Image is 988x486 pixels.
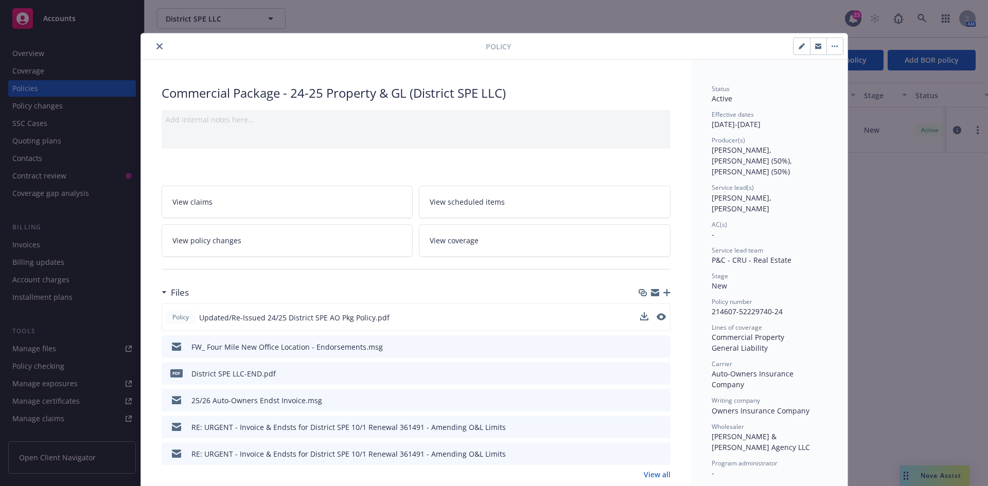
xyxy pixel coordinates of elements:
h3: Files [171,286,189,299]
div: FW_ Four Mile New Office Location - Endorsements.msg [191,341,383,352]
button: close [153,40,166,52]
span: [PERSON_NAME], [PERSON_NAME] [712,193,773,213]
span: Effective dates [712,110,754,119]
span: New [712,281,727,291]
a: View policy changes [162,224,413,257]
div: [DATE] - [DATE] [712,110,827,130]
div: 25/26 Auto-Owners Endst Invoice.msg [191,395,322,406]
span: Stage [712,272,728,280]
span: Service lead(s) [712,183,754,192]
span: Producer(s) [712,136,745,145]
span: [PERSON_NAME], [PERSON_NAME] (50%), [PERSON_NAME] (50%) [712,145,794,176]
button: preview file [657,448,666,459]
button: preview file [657,368,666,379]
span: View scheduled items [430,196,505,207]
span: AC(s) [712,220,727,229]
a: View coverage [419,224,671,257]
button: preview file [657,312,666,323]
button: download file [640,312,648,320]
button: download file [641,422,649,433]
span: Program administrator [712,459,778,467]
button: download file [641,448,649,459]
span: Writing company [712,396,760,405]
span: P&C - CRU - Real Estate [712,255,791,265]
div: District SPE LLC-END.pdf [191,368,276,379]
div: RE: URGENT - Invoice & Endsts for District SPE 10/1 Renewal 361491 - Amending O&L Limits [191,422,506,433]
span: Auto-Owners Insurance Company [712,369,796,389]
button: download file [641,368,649,379]
div: Add internal notes here... [166,114,666,125]
button: preview file [657,341,666,352]
a: View all [644,469,671,480]
span: View coverage [430,235,479,246]
div: General Liability [712,343,827,353]
button: download file [640,312,648,323]
span: - [712,468,714,478]
span: 214607-52229740-24 [712,307,783,316]
span: Wholesaler [712,422,744,431]
span: Owners Insurance Company [712,406,809,416]
span: View policy changes [172,235,241,246]
span: Policy number [712,297,752,306]
span: pdf [170,369,183,377]
span: Lines of coverage [712,323,762,332]
span: - [712,229,714,239]
span: Policy [170,313,191,322]
span: View claims [172,196,213,207]
div: RE: URGENT - Invoice & Endsts for District SPE 10/1 Renewal 361491 - Amending O&L Limits [191,448,506,459]
span: Active [712,94,732,103]
span: Status [712,84,730,93]
span: Service lead team [712,246,763,255]
span: Policy [486,41,511,52]
a: View scheduled items [419,186,671,218]
div: Commercial Package - 24-25 Property & GL (District SPE LLC) [162,84,671,102]
a: View claims [162,186,413,218]
div: Files [162,286,189,299]
div: Commercial Property [712,332,827,343]
button: preview file [657,313,666,320]
span: Updated/Re-Issued 24/25 District SPE AO Pkg Policy.pdf [199,312,390,323]
span: Carrier [712,359,732,368]
span: [PERSON_NAME] & [PERSON_NAME] Agency LLC [712,431,810,452]
button: preview file [657,422,666,433]
button: preview file [657,395,666,406]
button: download file [641,395,649,406]
button: download file [641,341,649,352]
